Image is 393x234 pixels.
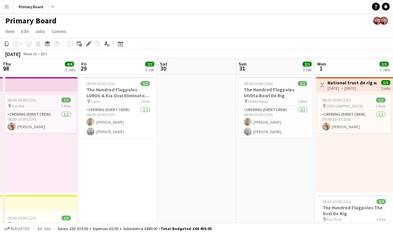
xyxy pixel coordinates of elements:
span: 1 [316,65,326,72]
button: Budgeted [3,225,31,232]
span: 2/2 [145,62,154,67]
app-user-avatar: Richard Langford [380,17,388,25]
span: Budgeted [11,226,30,231]
a: Comms [49,27,69,36]
span: 1 Role [298,99,307,104]
span: 29 [80,65,87,72]
div: Salary £63 619.00 + Expenses £0.00 + Subsistence £840.00 = [58,226,211,231]
span: Lords [91,99,100,104]
div: 1 Job [145,67,154,72]
span: Edit [21,28,29,34]
div: 1 Job [303,67,311,72]
span: 2/2 [302,62,312,67]
h3: The Hundred Flagpoles LORDS & Kia Oval Eliminator Flag Changeover [81,87,155,99]
div: 3 Jobs [65,67,75,72]
app-card-role: Crewing (Event Crew)1/108:00-20:00 (12h)[PERSON_NAME] [317,111,391,133]
span: 08:00-20:00 (12h) [8,98,36,102]
span: Kia Oval [327,217,341,222]
div: [DATE] [5,51,20,57]
span: Utilita Bowl [248,99,268,104]
div: BST [41,51,47,56]
span: View [5,28,14,34]
span: Car fest [12,103,24,108]
app-card-role: Crewing (Event Crew)2/208:00-20:00 (12h)[PERSON_NAME][PERSON_NAME] [81,106,155,138]
app-user-avatar: Richard Langford [373,17,381,25]
span: 08:00-20:00 (12h) [244,81,273,86]
span: 28 [2,65,11,72]
span: HSBC Leeds [12,221,32,226]
span: 08:00-20:00 (12h) [87,81,115,86]
a: Edit [18,27,31,36]
app-card-role: Crewing (Event Crew)1/108:00-20:00 (12h)[PERSON_NAME] [2,111,76,133]
span: 4/4 [65,62,74,67]
span: Jobs [35,28,45,34]
span: 31 [238,65,247,72]
span: Week 35 [22,51,38,56]
span: 1 Role [376,103,385,108]
span: 5/5 [381,80,390,85]
div: [DATE] → [DATE] [327,86,377,91]
span: 08:00-20:00 (12h) [323,199,351,204]
app-job-card: 08:00-20:00 (12h)1/1 [GEOGRAPHIC_DATA]1 RoleCrewing (Event Crew)1/108:00-20:00 (12h)[PERSON_NAME] [317,95,391,133]
span: Sun [239,61,247,67]
button: Primary Board [13,0,49,13]
span: Total Budgeted £64 459.00 [161,226,211,231]
h3: The Hundred Flagpoles Utilita Bowl De Rig [239,87,312,99]
span: 1 Role [61,221,71,226]
h1: Primary Board [5,16,57,26]
span: All jobs [36,226,52,231]
span: 1 Role [61,103,71,108]
span: Mon [317,61,326,67]
app-job-card: 08:00-20:00 (12h)1/1 Car fest1 RoleCrewing (Event Crew)1/108:00-20:00 (12h)[PERSON_NAME] [2,95,76,133]
span: 1 Role [140,99,150,104]
span: Thu [3,61,11,67]
div: 2 Jobs [380,67,390,72]
span: Comms [52,28,66,34]
div: 5 jobs [381,85,390,91]
span: 1/1 [376,98,385,102]
a: View [3,27,17,36]
span: 08:00-20:00 (12h) [322,98,351,102]
span: 2/2 [377,199,386,204]
a: Jobs [33,27,48,36]
span: 1/1 [62,216,71,220]
app-job-card: 08:00-20:00 (12h)2/2The Hundred Flagpoles Utilita Bowl De Rig Utilita Bowl1 RoleCrewing (Event Cr... [239,77,312,138]
span: [GEOGRAPHIC_DATA] [327,103,363,108]
span: 2/2 [298,81,307,86]
span: 1 Role [376,217,386,222]
h3: The Hundred Flagpoles The Oval De Rig [317,205,391,217]
span: 08:00-20:00 (12h) [8,216,36,220]
h3: National trust de rig works Group 2 [327,80,377,86]
app-card-role: Crewing (Event Crew)2/208:00-20:00 (12h)[PERSON_NAME][PERSON_NAME] [239,106,312,138]
span: Fri [81,61,87,67]
app-job-card: 08:00-20:00 (12h)2/2The Hundred Flagpoles LORDS & Kia Oval Eliminator Flag Changeover Lords1 Role... [81,77,155,138]
span: Sat [160,61,167,67]
span: 3/3 [380,62,389,67]
span: 1/1 [62,98,71,102]
span: 30 [159,65,167,72]
span: 2/2 [141,81,150,86]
